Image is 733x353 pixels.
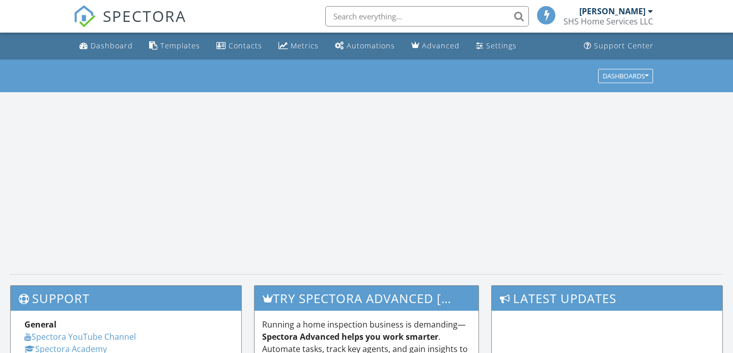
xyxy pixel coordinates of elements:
[325,6,529,26] input: Search everything...
[229,41,262,50] div: Contacts
[75,37,137,56] a: Dashboard
[262,331,438,342] strong: Spectora Advanced helps you work smarter
[472,37,521,56] a: Settings
[347,41,395,50] div: Automations
[73,14,186,35] a: SPECTORA
[24,331,136,342] a: Spectora YouTube Channel
[579,6,645,16] div: [PERSON_NAME]
[580,37,658,56] a: Support Center
[73,5,96,28] img: The Best Home Inspection Software - Spectora
[563,16,653,26] div: SHS Home Services LLC
[291,41,319,50] div: Metrics
[212,37,266,56] a: Contacts
[11,286,241,311] h3: Support
[103,5,186,26] span: SPECTORA
[492,286,722,311] h3: Latest Updates
[24,319,57,330] strong: General
[255,286,479,311] h3: Try spectora advanced [DATE]
[598,69,653,83] button: Dashboards
[274,37,323,56] a: Metrics
[160,41,200,50] div: Templates
[486,41,517,50] div: Settings
[422,41,460,50] div: Advanced
[331,37,399,56] a: Automations (Basic)
[91,41,133,50] div: Dashboard
[407,37,464,56] a: Advanced
[594,41,654,50] div: Support Center
[145,37,204,56] a: Templates
[603,72,649,79] div: Dashboards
